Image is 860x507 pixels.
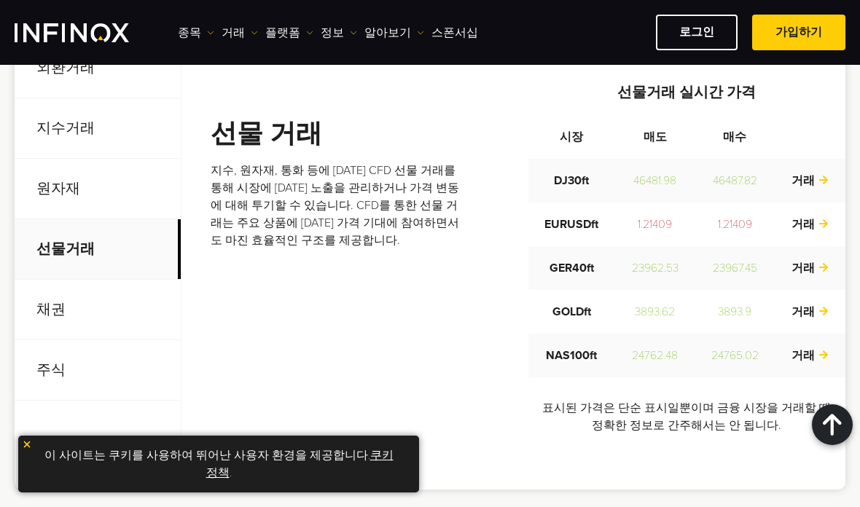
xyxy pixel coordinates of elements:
td: 46487.82 [695,159,775,203]
td: 23962.53 [615,246,695,290]
a: 정보 [321,24,357,42]
a: 거래 [222,24,258,42]
td: NAS100ft [528,334,616,377]
th: 매도 [615,115,695,159]
td: DJ30ft [528,159,616,203]
a: 로그인 [656,15,738,50]
strong: 선물 거래 [211,118,322,149]
td: GER40ft [528,246,616,290]
th: 시장 [528,115,616,159]
td: 23967.45 [695,246,775,290]
td: 1.21409 [695,203,775,246]
p: 주식 [15,340,181,401]
p: 외환거래 [15,38,181,98]
a: 거래 [791,173,829,188]
a: 거래 [791,217,829,232]
td: 3893.62 [615,290,695,334]
p: 지수거래 [15,98,181,159]
p: 표시된 가격은 단순 표시일뿐이며 금융 시장을 거래할 때 정확한 정보로 간주해서는 안 됩니다. [528,399,846,434]
a: 종목 [178,24,214,42]
p: 이 사이트는 쿠키를 사용하여 뛰어난 사용자 환경을 제공합니다. . [26,443,412,485]
a: 거래 [791,261,829,275]
a: 알아보기 [364,24,424,42]
p: 선물거래 [15,219,181,280]
td: 1.21409 [615,203,695,246]
strong: 선물거래 실시간 가격 [617,84,756,101]
p: 원자재 [15,159,181,219]
p: 지수, 원자재, 통화 등에 [DATE] CFD 선물 거래를 통해 시장에 [DATE] 노출을 관리하거나 가격 변동에 대해 투기할 수 있습니다. CFD를 통한 선물 거래는 주요 ... [211,162,464,249]
td: EURUSDft [528,203,616,246]
td: 24765.02 [695,334,775,377]
a: 가입하기 [752,15,845,50]
a: 스폰서십 [431,24,478,42]
img: yellow close icon [22,439,32,449]
td: GOLDft [528,290,616,334]
a: 거래 [791,304,829,319]
td: 46481.98 [615,159,695,203]
a: INFINOX Logo [15,23,163,42]
a: 거래 [791,348,829,363]
td: 3893.9 [695,290,775,334]
th: 매수 [695,115,775,159]
td: 24762.48 [615,334,695,377]
p: 채권 [15,280,181,340]
a: 플랫폼 [265,24,313,42]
